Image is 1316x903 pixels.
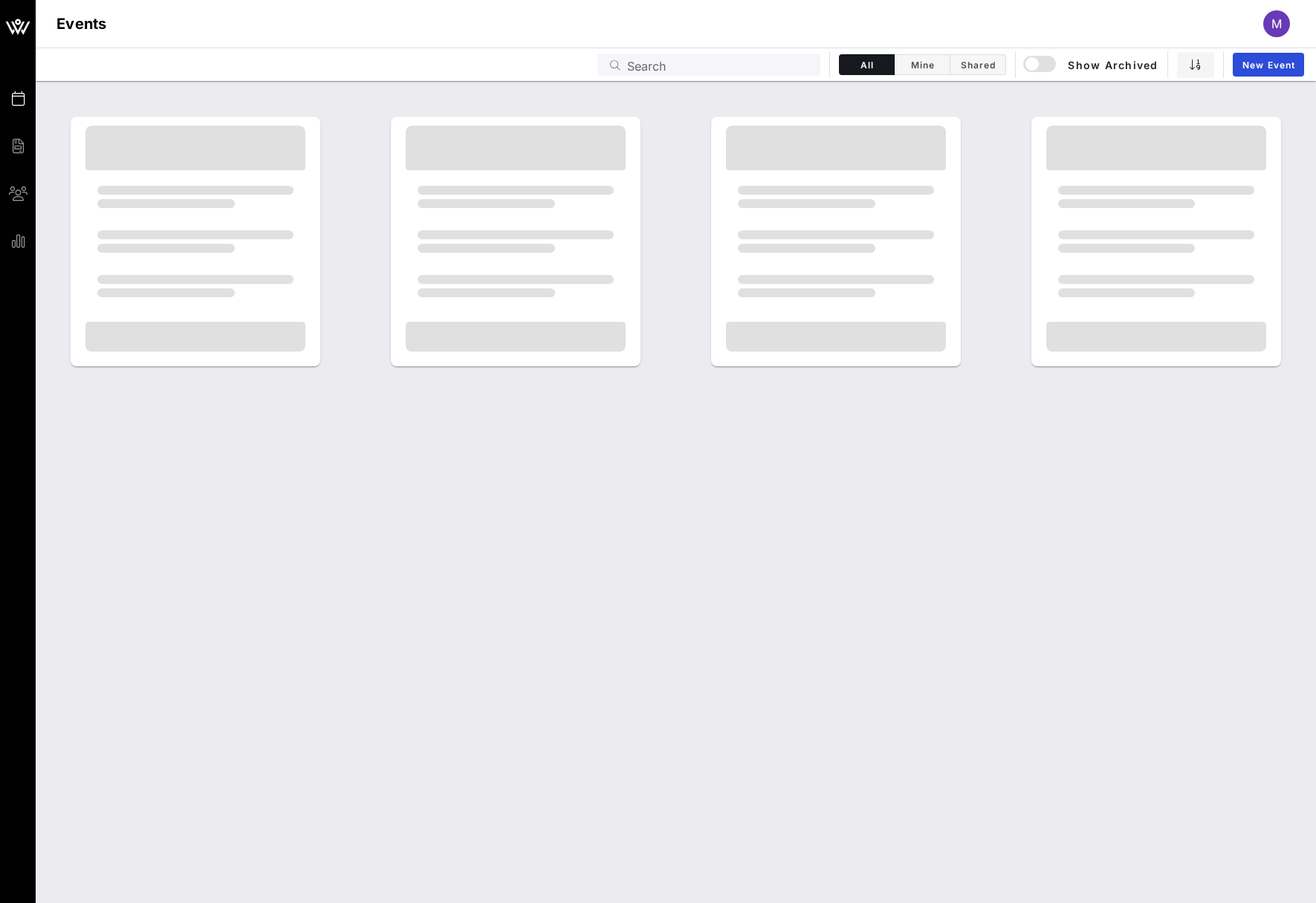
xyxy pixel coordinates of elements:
button: Show Archived [1025,51,1158,78]
button: Mine [895,54,950,75]
span: New Event [1242,59,1295,71]
span: Show Archived [1025,56,1158,74]
span: Shared [959,59,996,71]
h1: Events [56,12,107,36]
span: Mine [904,59,941,71]
span: All [849,59,885,71]
span: M [1271,16,1282,31]
a: New Event [1233,53,1304,77]
div: M [1263,10,1290,37]
button: Shared [950,54,1006,75]
button: All [839,54,895,75]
